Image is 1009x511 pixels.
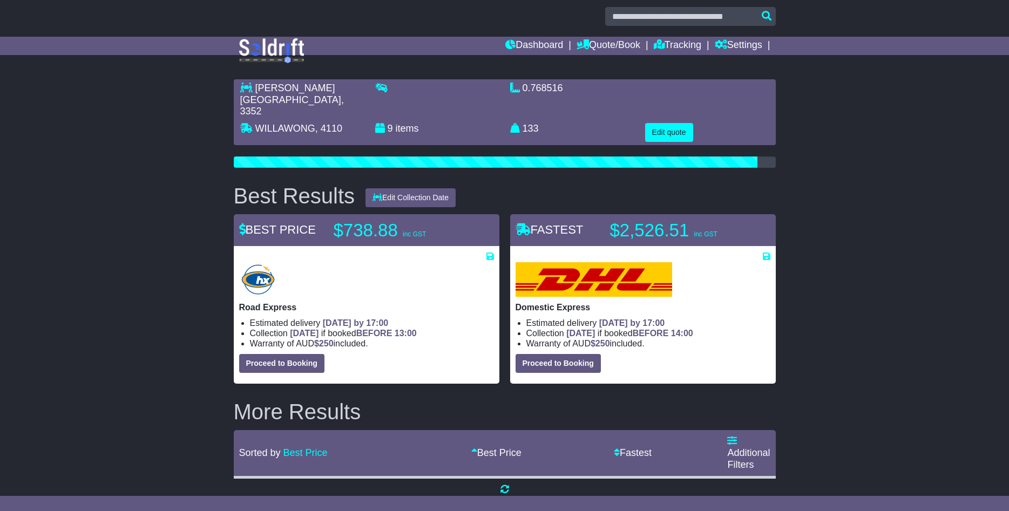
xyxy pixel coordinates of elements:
[250,318,494,328] li: Estimated delivery
[577,37,640,55] a: Quote/Book
[250,338,494,349] li: Warranty of AUD included.
[395,329,417,338] span: 13:00
[526,318,770,328] li: Estimated delivery
[523,123,539,134] span: 133
[290,329,416,338] span: if booked
[323,318,389,328] span: [DATE] by 17:00
[334,220,469,241] p: $738.88
[727,435,770,469] a: Additional Filters
[715,37,762,55] a: Settings
[388,123,393,134] span: 9
[505,37,563,55] a: Dashboard
[599,318,665,328] span: [DATE] by 17:00
[516,262,672,297] img: DHL: Domestic Express
[365,188,456,207] button: Edit Collection Date
[396,123,419,134] span: items
[239,262,277,297] img: Hunter Express: Road Express
[671,329,693,338] span: 14:00
[314,339,334,348] span: $
[239,354,324,373] button: Proceed to Booking
[645,123,693,142] button: Edit quote
[250,328,494,338] li: Collection
[516,302,770,312] p: Domestic Express
[234,400,776,424] h2: More Results
[614,447,652,458] a: Fastest
[516,354,601,373] button: Proceed to Booking
[239,447,281,458] span: Sorted by
[283,447,328,458] a: Best Price
[654,37,701,55] a: Tracking
[290,329,319,338] span: [DATE]
[595,339,610,348] span: 250
[694,230,717,238] span: inc GST
[566,329,693,338] span: if booked
[239,223,316,236] span: BEST PRICE
[591,339,610,348] span: $
[610,220,745,241] p: $2,526.51
[228,184,361,208] div: Best Results
[240,94,344,117] span: , 3352
[526,338,770,349] li: Warranty of AUD included.
[403,230,426,238] span: inc GST
[566,329,595,338] span: [DATE]
[633,329,669,338] span: BEFORE
[516,223,584,236] span: FASTEST
[526,328,770,338] li: Collection
[356,329,392,338] span: BEFORE
[240,83,341,105] span: [PERSON_NAME][GEOGRAPHIC_DATA]
[255,123,315,134] span: WILLAWONG
[523,83,563,93] span: 0.768516
[471,447,522,458] a: Best Price
[319,339,334,348] span: 250
[239,302,494,312] p: Road Express
[315,123,342,134] span: , 4110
